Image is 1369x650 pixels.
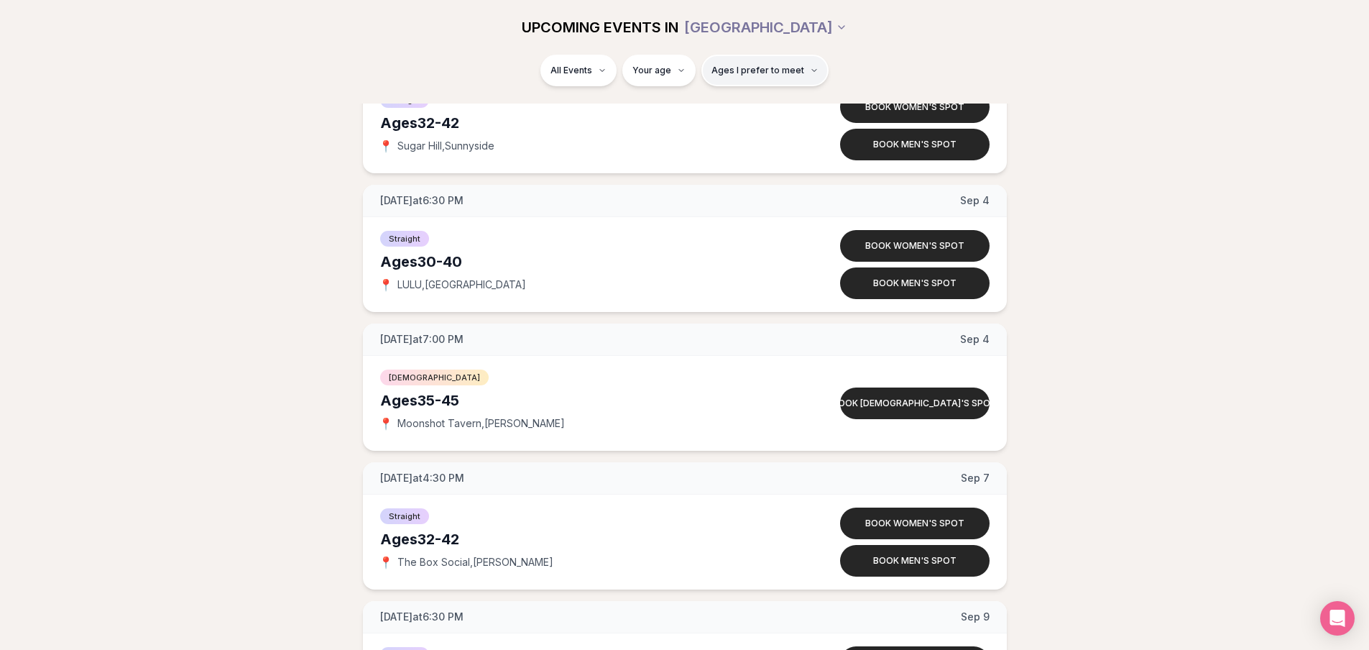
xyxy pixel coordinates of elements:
span: UPCOMING EVENTS IN [522,17,678,37]
button: All Events [540,55,617,86]
span: Sep 7 [961,471,990,485]
span: Ages I prefer to meet [711,65,804,76]
button: Book men's spot [840,267,990,299]
span: Sep 4 [960,332,990,347]
span: Moonshot Tavern , [PERSON_NAME] [397,416,565,431]
span: [DATE] at 6:30 PM [380,193,464,208]
span: 📍 [380,418,392,429]
span: The Box Social , [PERSON_NAME] [397,555,553,569]
button: Ages I prefer to meet [701,55,829,86]
span: [DATE] at 6:30 PM [380,610,464,624]
span: All Events [550,65,592,76]
div: Ages 30-40 [380,252,785,272]
span: [DATE] at 4:30 PM [380,471,464,485]
span: Straight [380,231,429,247]
button: Book [DEMOGRAPHIC_DATA]'s spot [840,388,990,419]
div: Ages 35-45 [380,390,785,411]
button: [GEOGRAPHIC_DATA] [684,12,847,43]
span: [DATE] at 7:00 PM [380,332,464,347]
button: Book women's spot [840,91,990,123]
span: 📍 [380,557,392,568]
span: Sugar Hill , Sunnyside [397,139,494,153]
div: Ages 32-42 [380,529,785,549]
span: [DEMOGRAPHIC_DATA] [380,370,489,385]
div: Open Intercom Messenger [1320,601,1355,636]
span: 📍 [380,140,392,152]
span: Sep 4 [960,193,990,208]
button: Your age [622,55,696,86]
span: LULU , [GEOGRAPHIC_DATA] [397,278,526,292]
span: Sep 9 [961,610,990,624]
div: Ages 32-42 [380,113,785,133]
span: 📍 [380,279,392,290]
button: Book women's spot [840,230,990,262]
button: Book women's spot [840,508,990,539]
span: Straight [380,508,429,524]
span: Your age [632,65,671,76]
button: Book men's spot [840,129,990,160]
button: Book men's spot [840,545,990,577]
